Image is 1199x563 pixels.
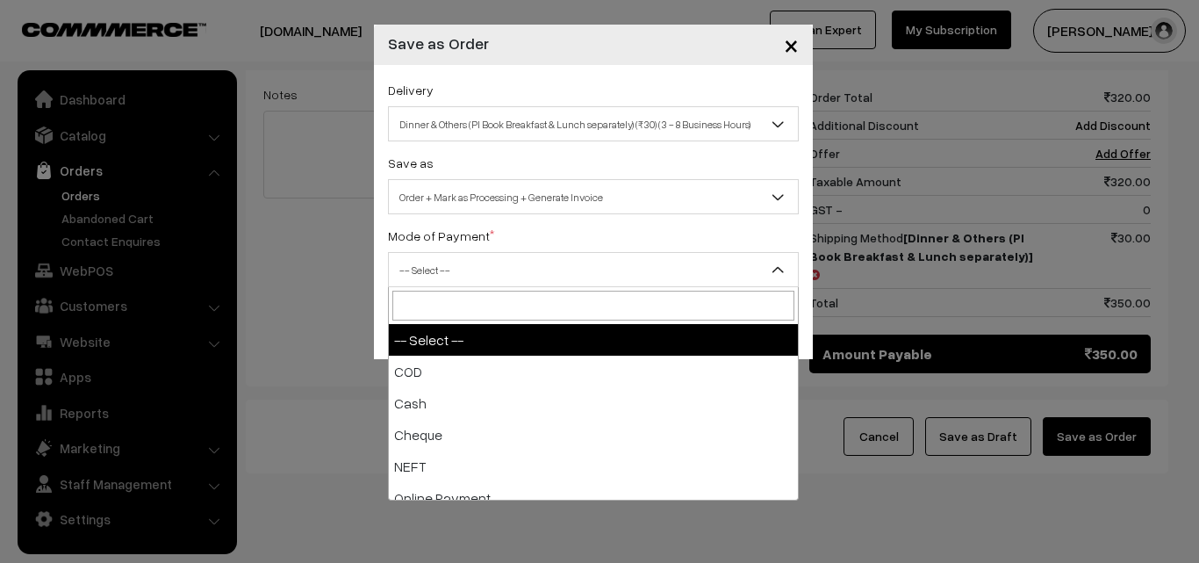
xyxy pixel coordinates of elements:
span: Order + Mark as Processing + Generate Invoice [388,179,799,214]
span: -- Select -- [388,252,799,287]
span: × [784,28,799,61]
label: Delivery [388,81,434,99]
span: Dinner & Others (Pl Book Breakfast & Lunch separately) (₹30) (3 - 8 Business Hours) [389,109,798,140]
li: COD [389,356,798,387]
li: NEFT [389,451,798,482]
li: Cheque [389,419,798,451]
span: Order + Mark as Processing + Generate Invoice [389,182,798,213]
button: Close [770,18,813,72]
h4: Save as Order [388,32,489,55]
li: -- Select -- [389,324,798,356]
li: Cash [389,387,798,419]
span: Dinner & Others (Pl Book Breakfast & Lunch separately) (₹30) (3 - 8 Business Hours) [388,106,799,141]
label: Mode of Payment [388,227,494,245]
li: Online Payment [389,482,798,514]
label: Save as [388,154,434,172]
span: -- Select -- [389,255,798,285]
